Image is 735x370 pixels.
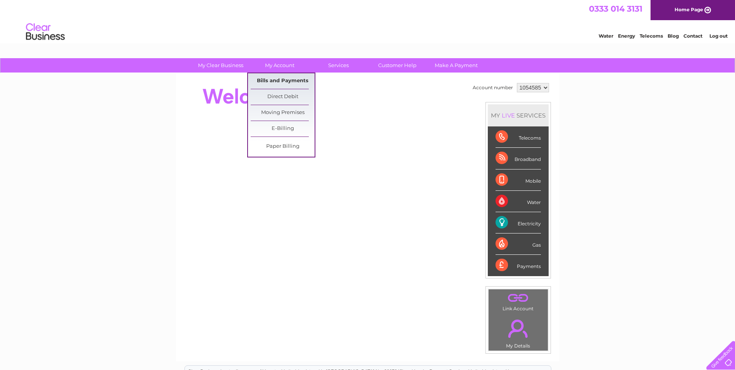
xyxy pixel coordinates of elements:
[251,105,315,121] a: Moving Premises
[488,289,548,313] td: Link Account
[496,126,541,148] div: Telecoms
[668,33,679,39] a: Blog
[500,112,516,119] div: LIVE
[248,58,312,73] a: My Account
[640,33,663,39] a: Telecoms
[496,233,541,255] div: Gas
[683,33,702,39] a: Contact
[471,81,515,94] td: Account number
[185,4,551,38] div: Clear Business is a trading name of Verastar Limited (registered in [GEOGRAPHIC_DATA] No. 3667643...
[496,212,541,233] div: Electricity
[251,139,315,154] a: Paper Billing
[618,33,635,39] a: Energy
[26,20,65,44] img: logo.png
[589,4,642,14] a: 0333 014 3131
[491,315,546,342] a: .
[251,73,315,89] a: Bills and Payments
[599,33,613,39] a: Water
[496,148,541,169] div: Broadband
[488,313,548,351] td: My Details
[306,58,370,73] a: Services
[189,58,253,73] a: My Clear Business
[496,255,541,276] div: Payments
[496,191,541,212] div: Water
[496,169,541,191] div: Mobile
[488,104,549,126] div: MY SERVICES
[365,58,429,73] a: Customer Help
[491,291,546,305] a: .
[709,33,728,39] a: Log out
[251,121,315,137] a: E-Billing
[251,89,315,105] a: Direct Debit
[424,58,488,73] a: Make A Payment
